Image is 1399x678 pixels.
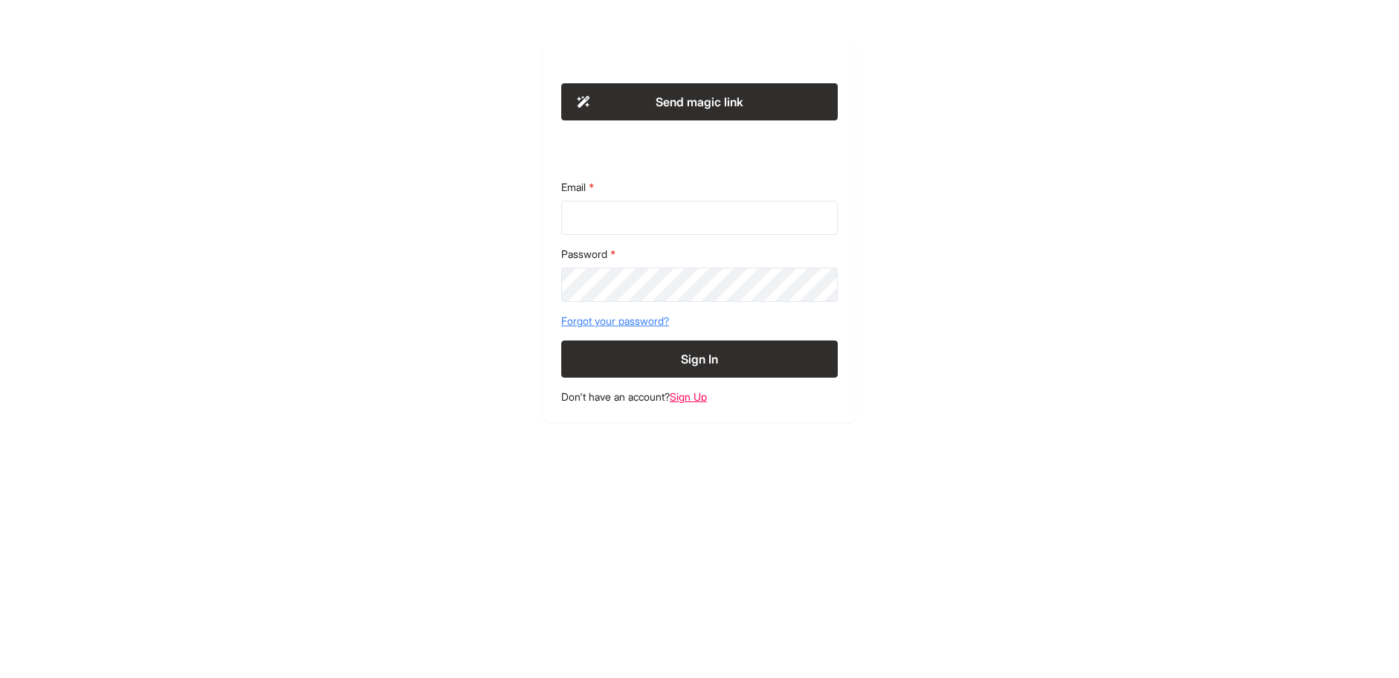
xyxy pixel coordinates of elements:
label: Password [561,247,838,262]
button: Send magic link [561,83,838,120]
a: Forgot your password? [561,314,838,329]
button: Sign In [561,340,838,378]
a: Sign Up [670,390,707,403]
footer: Don't have an account? [561,390,838,404]
label: Email [561,180,838,195]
